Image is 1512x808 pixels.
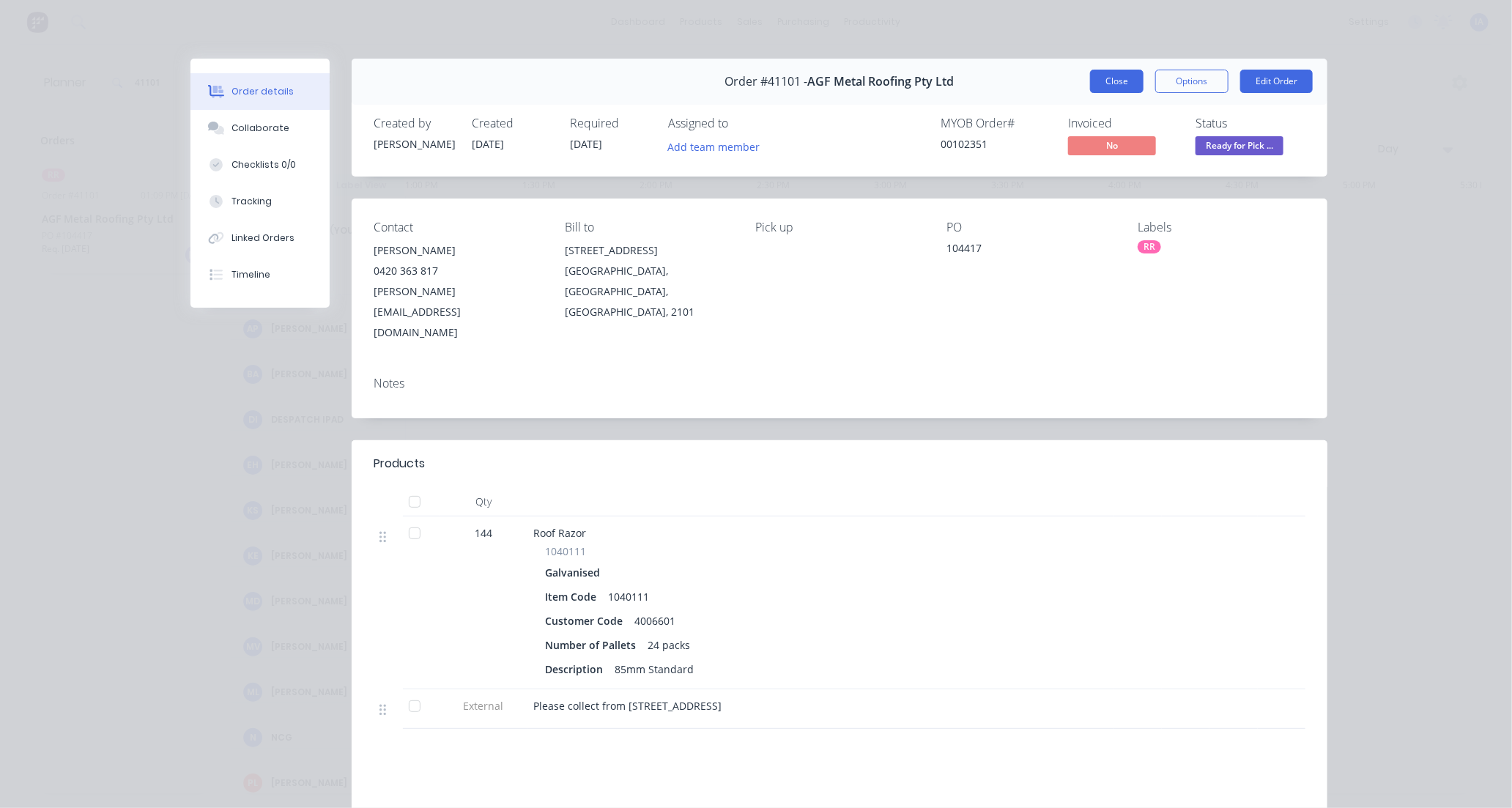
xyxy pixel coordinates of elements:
div: Required [570,116,651,130]
button: Close [1090,70,1144,93]
span: AGF Metal Roofing Pty Ltd [808,75,955,89]
div: Customer Code [545,610,629,631]
span: 144 [475,525,492,541]
div: [STREET_ADDRESS] [565,240,733,261]
div: Collaborate [231,122,289,135]
button: Timeline [190,256,330,293]
div: Status [1196,116,1305,130]
span: Ready for Pick ... [1196,136,1283,155]
div: 1040111 [602,586,655,607]
button: Tracking [190,183,330,220]
div: Invoiced [1068,116,1178,130]
div: Linked Orders [231,231,294,245]
button: Checklists 0/0 [190,147,330,183]
div: [PERSON_NAME] [374,136,454,152]
span: Order #41101 - [725,75,808,89]
span: 1040111 [545,544,586,559]
span: No [1068,136,1156,155]
div: Created [472,116,552,130]
div: [PERSON_NAME] [374,240,541,261]
div: 0420 363 817 [374,261,541,281]
div: Tracking [231,195,272,208]
div: Description [545,659,609,680]
div: Galvanised [545,562,606,583]
div: Checklists 0/0 [231,158,296,171]
div: 24 packs [642,634,696,656]
button: Options [1155,70,1228,93]
div: 00102351 [941,136,1050,152]
div: [PERSON_NAME]0420 363 817[PERSON_NAME][EMAIL_ADDRESS][DOMAIN_NAME] [374,240,541,343]
div: Number of Pallets [545,634,642,656]
div: 4006601 [629,610,681,631]
span: [DATE] [570,137,602,151]
span: External [445,698,522,714]
div: Contact [374,220,541,234]
div: 104417 [946,240,1114,261]
span: Roof Razor [533,526,586,540]
button: Linked Orders [190,220,330,256]
div: [PERSON_NAME][EMAIL_ADDRESS][DOMAIN_NAME] [374,281,541,343]
div: Notes [374,377,1305,390]
div: Qty [440,487,527,516]
div: [GEOGRAPHIC_DATA], [GEOGRAPHIC_DATA], [GEOGRAPHIC_DATA], 2101 [565,261,733,322]
div: MYOB Order # [941,116,1050,130]
div: Assigned to [668,116,815,130]
span: [DATE] [472,137,504,151]
button: Add team member [668,136,768,156]
button: Add team member [660,136,768,156]
div: Pick up [756,220,924,234]
button: Collaborate [190,110,330,147]
div: 85mm Standard [609,659,700,680]
button: Edit Order [1240,70,1313,93]
button: Ready for Pick ... [1196,136,1283,158]
div: PO [946,220,1114,234]
div: RR [1138,240,1161,253]
div: Order details [231,85,294,98]
span: Please collect from [STREET_ADDRESS] [533,699,722,713]
div: Item Code [545,586,602,607]
div: Labels [1138,220,1305,234]
div: [STREET_ADDRESS][GEOGRAPHIC_DATA], [GEOGRAPHIC_DATA], [GEOGRAPHIC_DATA], 2101 [565,240,733,322]
div: Bill to [565,220,733,234]
button: Order details [190,73,330,110]
div: Timeline [231,268,270,281]
div: Products [374,455,425,472]
div: Created by [374,116,454,130]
